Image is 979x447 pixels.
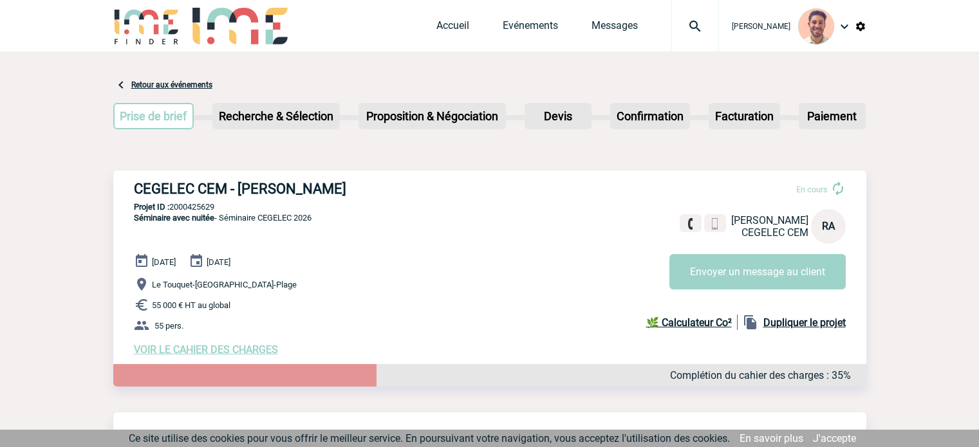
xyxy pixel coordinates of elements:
img: IME-Finder [113,8,180,44]
a: 🌿 Calculateur Co² [646,315,738,330]
span: CEGELEC CEM [741,226,808,239]
img: file_copy-black-24dp.png [743,315,758,330]
img: portable.png [709,218,721,230]
span: [DATE] [152,257,176,267]
p: 2000425629 [113,202,866,212]
span: Le Touquet-[GEOGRAPHIC_DATA]-Plage [152,280,297,289]
img: 132114-0.jpg [798,8,834,44]
span: RA [822,220,835,232]
p: Devis [526,104,590,128]
a: VOIR LE CAHIER DES CHARGES [134,343,278,356]
p: Recherche & Sélection [214,104,339,128]
span: [PERSON_NAME] [732,22,790,31]
span: [DATE] [207,257,230,267]
a: En savoir plus [740,432,803,444]
span: 55 000 € HT au global [152,300,230,310]
b: Projet ID : [134,202,169,212]
b: Dupliquer le projet [763,316,846,329]
a: Messages [592,19,638,37]
p: Facturation [710,104,779,128]
h3: CEGELEC CEM - [PERSON_NAME] [134,181,520,197]
span: En cours [796,185,828,194]
span: Ce site utilise des cookies pour vous offrir le meilleur service. En poursuivant votre navigation... [129,432,730,444]
span: [PERSON_NAME] [731,214,808,226]
button: Envoyer un message au client [669,254,846,289]
p: Confirmation [611,104,689,128]
p: Prise de brief [115,104,193,128]
span: 55 pers. [154,321,183,331]
p: Paiement [800,104,864,128]
span: Séminaire avec nuitée [134,213,214,223]
a: J'accepte [813,432,856,444]
a: Retour aux événements [131,80,212,89]
img: fixe.png [685,218,696,230]
a: Accueil [436,19,469,37]
p: Proposition & Négociation [360,104,505,128]
b: 🌿 Calculateur Co² [646,316,732,329]
span: - Séminaire CEGELEC 2026 [134,213,312,223]
a: Evénements [503,19,558,37]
